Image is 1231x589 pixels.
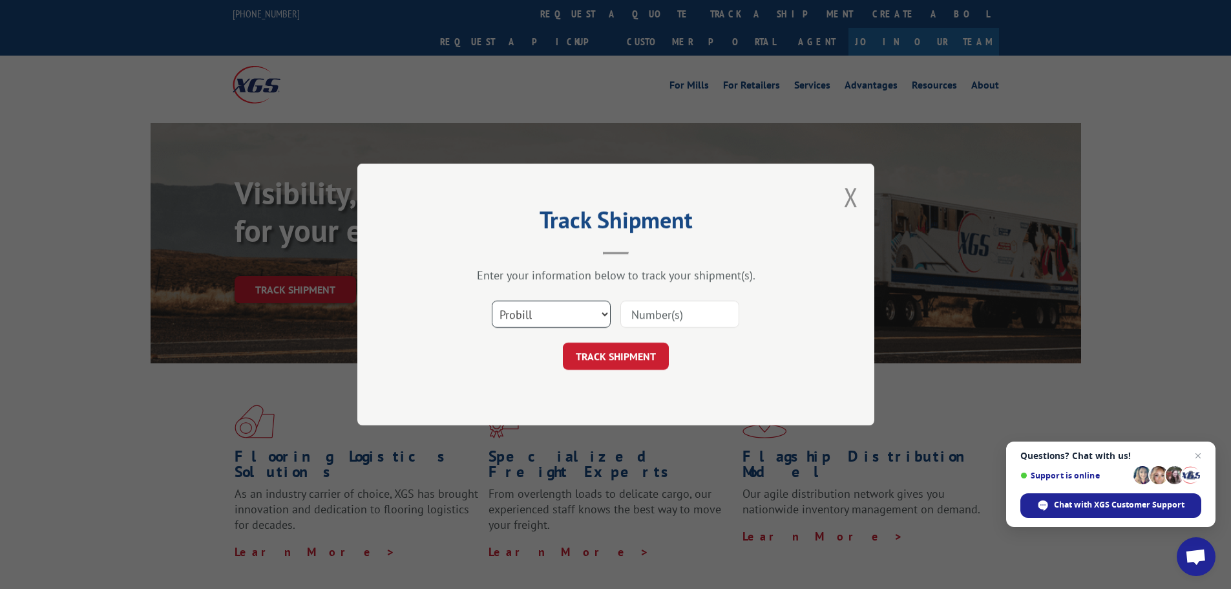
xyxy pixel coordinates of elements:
[422,268,810,283] div: Enter your information below to track your shipment(s).
[844,180,858,214] button: Close modal
[563,343,669,370] button: TRACK SHIPMENT
[620,301,739,328] input: Number(s)
[1177,537,1215,576] div: Open chat
[1020,471,1129,480] span: Support is online
[1020,451,1201,461] span: Questions? Chat with us!
[1190,448,1206,464] span: Close chat
[1020,493,1201,518] div: Chat with XGS Customer Support
[422,211,810,235] h2: Track Shipment
[1054,499,1184,511] span: Chat with XGS Customer Support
